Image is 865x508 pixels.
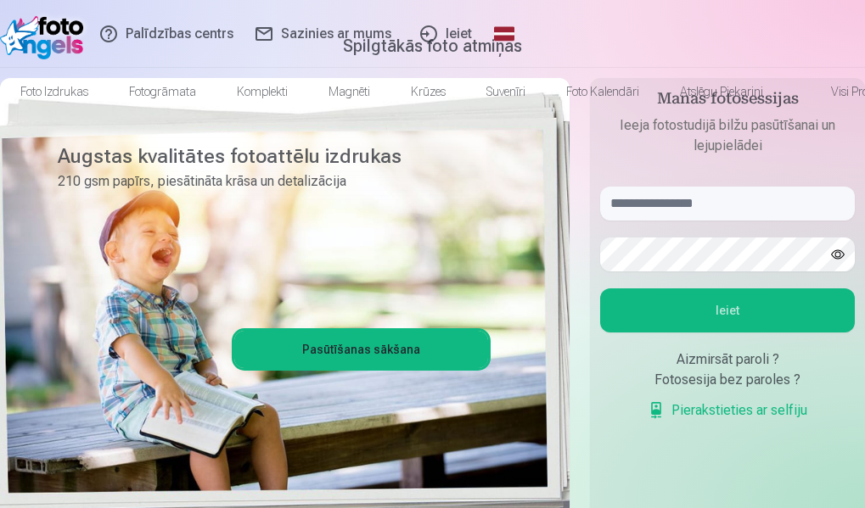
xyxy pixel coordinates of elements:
[109,68,216,115] a: Fotogrāmata
[600,349,855,370] div: Aizmirsāt paroli ?
[660,68,784,115] a: Atslēgu piekariņi
[546,68,660,115] a: Foto kalendāri
[216,68,308,115] a: Komplekti
[486,10,523,58] a: Global
[234,331,488,368] a: Pasūtīšanas sākšana
[600,370,855,390] div: Fotosesija bez paroles ?
[466,68,546,115] a: Suvenīri
[600,115,855,156] p: Ieeja fotostudijā bilžu pasūtīšanai un lejupielādei
[600,288,855,332] button: Ieiet
[390,68,466,115] a: Krūzes
[648,400,807,421] a: Pierakstieties ar selfiju
[308,68,390,115] a: Magnēti
[58,170,478,193] p: 210 gsm papīrs, piesātināta krāsa un detalizācija
[58,142,478,170] h3: Augstas kvalitātes fotoattēlu izdrukas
